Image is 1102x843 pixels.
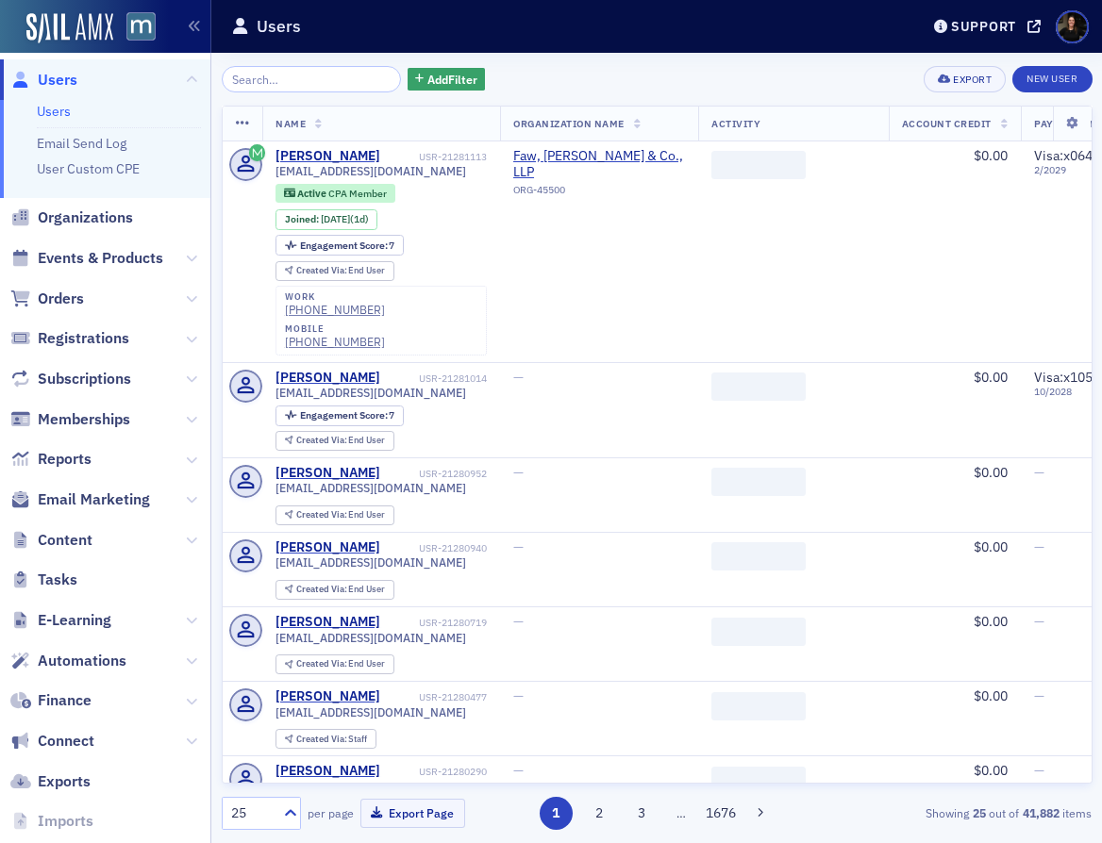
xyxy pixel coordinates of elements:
[38,489,150,510] span: Email Marketing
[513,117,625,130] span: Organization Name
[1034,762,1044,779] span: —
[321,212,350,225] span: [DATE]
[296,583,349,595] span: Created Via :
[38,207,133,228] span: Organizations
[275,763,380,780] a: [PERSON_NAME]
[513,613,524,630] span: —
[275,539,380,556] div: [PERSON_NAME]
[969,804,989,821] strong: 25
[1034,369,1100,386] span: Visa : x1055
[360,799,465,828] button: Export Page
[275,555,466,570] span: [EMAIL_ADDRESS][DOMAIN_NAME]
[10,409,130,430] a: Memberships
[427,71,477,88] span: Add Filter
[38,771,91,792] span: Exports
[296,585,386,595] div: End User
[384,617,488,629] div: USR-21280719
[285,335,385,349] a: [PHONE_NUMBER]
[10,811,93,832] a: Imports
[10,530,92,551] a: Content
[1012,66,1092,92] a: New User
[275,465,380,482] a: [PERSON_NAME]
[408,68,485,91] button: AddFilter
[275,405,404,426] div: Engagement Score: 7
[328,187,387,200] span: CPA Member
[10,651,126,671] a: Automations
[711,117,760,130] span: Activity
[10,610,111,631] a: E-Learning
[285,323,385,335] div: mobile
[711,692,806,720] span: ‌
[275,235,404,256] div: Engagement Score: 7
[275,164,466,178] span: [EMAIL_ADDRESS][DOMAIN_NAME]
[711,542,806,570] span: ‌
[974,687,1008,704] span: $0.00
[38,530,92,551] span: Content
[974,762,1008,779] span: $0.00
[275,705,466,719] span: [EMAIL_ADDRESS][DOMAIN_NAME]
[513,538,524,555] span: —
[38,328,129,349] span: Registrations
[26,13,113,43] a: SailAMX
[275,614,380,631] a: [PERSON_NAME]
[275,184,395,203] div: Active: Active: CPA Member
[10,207,133,228] a: Organizations
[296,657,349,669] span: Created Via :
[296,659,386,669] div: End User
[296,434,349,446] span: Created Via :
[296,266,386,276] div: End User
[815,804,1093,821] div: Showing out of items
[38,811,93,832] span: Imports
[513,464,524,481] span: —
[126,12,156,41] img: SailAMX
[38,449,92,470] span: Reports
[275,148,380,165] a: [PERSON_NAME]
[10,771,91,792] a: Exports
[296,508,349,521] span: Created Via :
[540,797,573,830] button: 1
[1034,687,1044,704] span: —
[321,213,369,225] div: (1d)
[384,691,488,703] div: USR-21280477
[384,372,488,385] div: USR-21281014
[10,731,94,752] a: Connect
[275,386,466,400] span: [EMAIL_ADDRESS][DOMAIN_NAME]
[37,103,71,120] a: Users
[705,797,738,830] button: 1676
[38,651,126,671] span: Automations
[711,372,806,401] span: ‌
[1034,147,1100,164] span: Visa : x0646
[275,729,376,749] div: Created Via: Staff
[275,580,394,600] div: Created Via: End User
[711,767,806,795] span: ‌
[951,18,1016,35] div: Support
[384,542,488,554] div: USR-21280940
[275,631,466,645] span: [EMAIL_ADDRESS][DOMAIN_NAME]
[384,468,488,480] div: USR-21280952
[275,654,394,674] div: Created Via: End User
[275,370,380,387] a: [PERSON_NAME]
[300,408,390,421] span: Engagement Score :
[300,240,395,251] div: 7
[275,688,380,705] div: [PERSON_NAME]
[582,797,615,830] button: 2
[296,735,368,745] div: Staff
[296,733,349,745] span: Created Via :
[257,15,301,38] h1: Users
[38,731,94,752] span: Connect
[308,804,354,821] label: per page
[974,538,1008,555] span: $0.00
[296,264,349,276] span: Created Via :
[275,780,487,794] span: [DOMAIN_NAME][EMAIL_ADDRESS][DOMAIN_NAME]
[10,328,129,349] a: Registrations
[513,148,685,181] span: Faw, Casson & Co., LLP
[37,160,140,177] a: User Custom CPE
[38,248,163,269] span: Events & Products
[37,135,126,152] a: Email Send Log
[113,12,156,44] a: View Homepage
[924,66,1006,92] button: Export
[513,762,524,779] span: —
[10,690,92,711] a: Finance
